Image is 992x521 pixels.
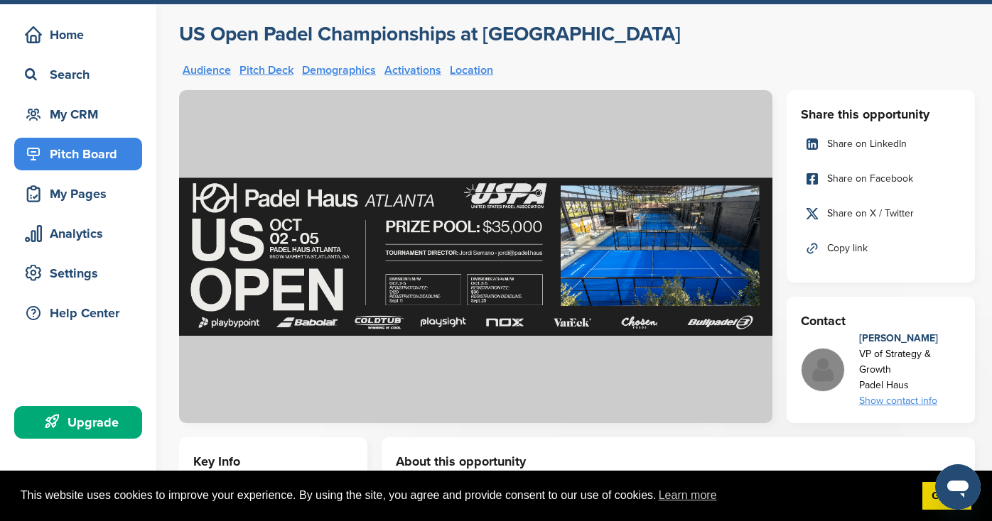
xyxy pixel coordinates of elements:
a: Share on X / Twitter [801,199,961,229]
h3: Share this opportunity [801,104,961,124]
div: [PERSON_NAME] [859,331,961,346]
a: My CRM [14,98,142,131]
a: Share on Facebook [801,164,961,194]
a: Audience [183,65,231,76]
a: Demographics [302,65,376,76]
img: Sponsorpitch & [179,90,772,423]
img: Missing [802,349,844,391]
a: dismiss cookie message [922,482,971,510]
h3: Key Info [193,451,353,471]
a: US Open Padel Championships at [GEOGRAPHIC_DATA] [179,21,681,47]
a: Activations [384,65,441,76]
div: Help Center [21,300,142,326]
div: Home [21,22,142,48]
a: Home [14,18,142,51]
a: Location [450,65,493,76]
div: VP of Strategy & Growth [859,346,961,378]
a: Copy link [801,234,961,263]
div: Analytics [21,221,142,246]
span: Share on LinkedIn [827,136,907,152]
h3: Contact [801,311,961,331]
div: Search [21,62,142,87]
a: Share on LinkedIn [801,129,961,159]
div: Padel Haus [859,378,961,393]
span: Copy link [827,241,868,256]
div: My CRM [21,102,142,127]
div: Pitch Board [21,141,142,167]
a: Settings [14,257,142,290]
h3: About this opportunity [396,451,961,471]
div: Show contact info [859,393,961,409]
iframe: Button to launch messaging window [935,464,981,510]
a: Help Center [14,297,142,329]
a: Upgrade [14,406,142,439]
span: This website uses cookies to improve your experience. By using the site, you agree and provide co... [21,485,911,506]
div: Upgrade [21,410,142,435]
a: Search [14,58,142,91]
a: Analytics [14,217,142,250]
span: Share on Facebook [827,171,913,187]
a: learn more about cookies [657,485,719,506]
div: My Pages [21,181,142,207]
a: My Pages [14,177,142,210]
a: Pitch Board [14,138,142,170]
a: Pitch Deck [239,65,293,76]
span: Share on X / Twitter [827,206,914,221]
div: Settings [21,260,142,286]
